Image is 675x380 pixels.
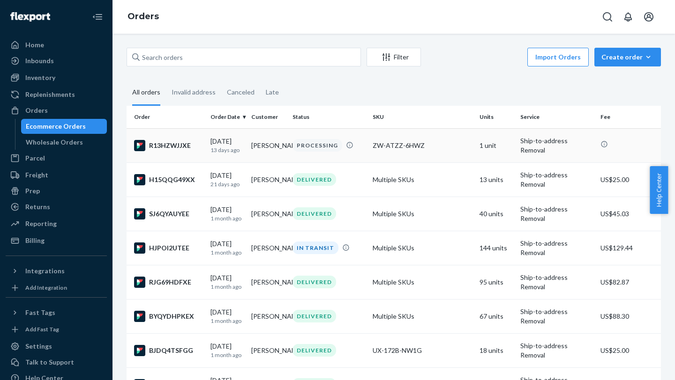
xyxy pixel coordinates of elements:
div: Parcel [25,153,45,163]
div: Home [25,40,44,50]
div: Prep [25,186,40,196]
div: [DATE] [210,205,244,222]
td: Multiple SKUs [369,197,476,231]
td: US$129.44 [597,231,661,265]
th: Units [476,106,517,128]
img: Flexport logo [10,12,50,22]
ol: breadcrumbs [120,3,166,30]
td: 67 units [476,299,517,333]
p: 13 days ago [210,146,244,154]
div: HJPOI2UTEE [134,242,203,254]
td: 18 units [476,333,517,367]
div: DELIVERED [292,344,336,357]
td: Multiple SKUs [369,265,476,299]
div: [DATE] [210,171,244,188]
td: US$45.03 [597,197,661,231]
div: Integrations [25,266,65,276]
div: DELIVERED [292,173,336,186]
p: 1 month ago [210,283,244,291]
a: Prep [6,183,107,198]
div: Add Fast Tag [25,325,59,333]
a: Replenishments [6,87,107,102]
p: 1 month ago [210,214,244,222]
a: Inventory [6,70,107,85]
td: 95 units [476,265,517,299]
button: Filter [367,48,421,66]
div: [DATE] [210,137,244,154]
td: Ship-to-address Removal [517,231,597,265]
td: Multiple SKUs [369,299,476,333]
div: DELIVERED [292,310,336,322]
td: [PERSON_NAME] [247,162,288,197]
div: Orders [25,106,48,115]
div: Returns [25,202,50,212]
div: Fast Tags [25,308,55,317]
div: BJDQ4TSFGG [134,345,203,356]
div: Canceled [227,80,255,104]
button: Help Center [650,166,668,214]
td: 40 units [476,197,517,231]
div: SJ6QYAUYEE [134,208,203,219]
div: Late [266,80,279,104]
button: Open account menu [639,7,658,26]
td: Ship-to-address Removal [517,299,597,333]
a: Returns [6,199,107,214]
div: H15QQG49XX [134,174,203,185]
div: [DATE] [210,239,244,256]
a: Orders [127,11,159,22]
div: Replenishments [25,90,75,99]
button: Import Orders [527,48,589,66]
div: Settings [25,342,52,351]
div: Create order [601,52,654,62]
td: Ship-to-address Removal [517,333,597,367]
button: Open notifications [619,7,637,26]
td: Ship-to-address Removal [517,197,597,231]
td: [PERSON_NAME] [247,128,288,162]
a: Orders [6,103,107,118]
th: Status [289,106,369,128]
div: Ecommerce Orders [26,122,86,131]
th: Order Date [207,106,247,128]
a: Home [6,37,107,52]
td: 13 units [476,162,517,197]
td: [PERSON_NAME] [247,299,288,333]
button: Open Search Box [598,7,617,26]
td: [PERSON_NAME] [247,197,288,231]
div: [DATE] [210,342,244,359]
div: [DATE] [210,273,244,291]
a: Parcel [6,151,107,166]
div: [DATE] [210,307,244,325]
div: Freight [25,170,48,180]
div: Wholesale Orders [26,138,83,147]
td: US$82.87 [597,265,661,299]
div: Billing [25,236,45,245]
button: Fast Tags [6,305,107,320]
th: Fee [597,106,661,128]
td: US$25.00 [597,162,661,197]
a: Wholesale Orders [21,135,107,150]
a: Billing [6,233,107,248]
div: Customer [251,113,285,121]
div: IN TRANSIT [292,241,338,254]
div: BYQYDHPKEX [134,311,203,322]
div: Inbounds [25,56,54,66]
div: DELIVERED [292,276,336,288]
td: Ship-to-address Removal [517,162,597,197]
div: DELIVERED [292,207,336,220]
td: Ship-to-address Removal [517,265,597,299]
p: 21 days ago [210,180,244,188]
td: US$88.30 [597,299,661,333]
td: [PERSON_NAME] [247,265,288,299]
div: Add Integration [25,284,67,292]
div: Inventory [25,73,55,82]
a: Add Fast Tag [6,324,107,335]
input: Search orders [127,48,361,66]
a: Freight [6,168,107,183]
td: [PERSON_NAME] [247,333,288,367]
td: Ship-to-address Removal [517,128,597,162]
p: 1 month ago [210,248,244,256]
th: Service [517,106,597,128]
div: Reporting [25,219,57,228]
div: Invalid address [172,80,216,104]
div: Filter [367,52,420,62]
